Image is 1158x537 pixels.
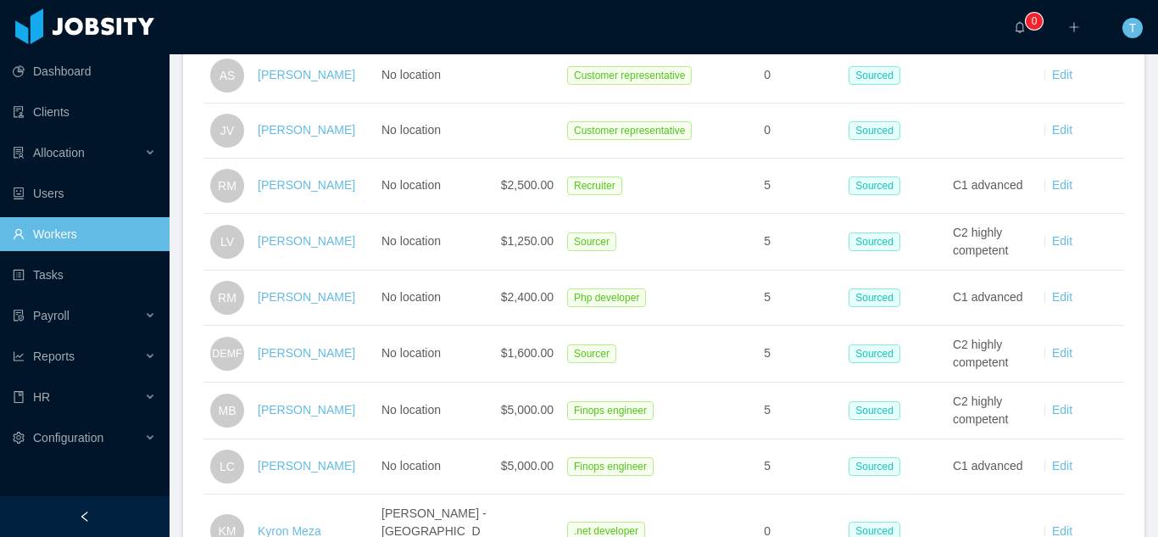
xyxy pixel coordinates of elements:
span: Sourced [849,232,900,251]
span: Customer representative [567,121,692,140]
td: No location [375,214,494,271]
td: C1 advanced [946,159,1031,214]
span: Allocation [33,146,85,159]
a: icon: robotUsers [13,176,156,210]
span: $1,250.00 [501,234,554,248]
td: C2 highly competent [946,214,1031,271]
a: Edit [1052,68,1072,81]
span: Sourced [849,344,900,363]
i: icon: solution [13,147,25,159]
td: No location [375,326,494,383]
i: icon: bell [1014,21,1026,33]
td: C2 highly competent [946,383,1031,439]
a: Edit [1052,290,1072,304]
a: [PERSON_NAME] [258,68,355,81]
a: Edit [1052,459,1072,473]
a: [PERSON_NAME] [258,178,355,192]
td: 5 [757,439,842,495]
td: 0 [757,48,842,103]
span: Sourced [849,176,900,195]
span: RM [218,281,237,315]
span: Sourced [849,66,900,85]
span: MB [219,394,237,428]
span: Php developer [567,288,646,307]
td: No location [375,103,494,159]
span: $5,000.00 [501,403,554,417]
span: Customer representative [567,66,692,85]
td: C1 advanced [946,271,1031,326]
td: 5 [757,271,842,326]
span: AS [220,59,236,92]
span: Sourced [849,121,900,140]
span: JV [220,114,234,148]
a: Edit [1052,178,1072,192]
a: [PERSON_NAME] [258,290,355,304]
span: DEMF [212,338,242,369]
a: [PERSON_NAME] [258,346,355,360]
a: icon: auditClients [13,95,156,129]
td: No location [375,48,494,103]
td: No location [375,439,494,495]
td: No location [375,271,494,326]
td: C2 highly competent [946,326,1031,383]
a: [PERSON_NAME] [258,234,355,248]
td: 5 [757,159,842,214]
span: Sourced [849,457,900,476]
i: icon: file-protect [13,310,25,322]
span: Finops engineer [567,457,654,476]
i: icon: setting [13,432,25,444]
span: Sourced [849,401,900,420]
a: [PERSON_NAME] [258,459,355,473]
span: Sourced [849,288,900,307]
span: $5,000.00 [501,459,554,473]
a: icon: pie-chartDashboard [13,54,156,88]
span: $2,500.00 [501,178,554,192]
span: HR [33,390,50,404]
span: $2,400.00 [501,290,554,304]
span: RM [218,169,237,203]
td: C1 advanced [946,439,1031,495]
a: Edit [1052,403,1072,417]
span: Sourcer [567,232,616,251]
span: Sourcer [567,344,616,363]
a: icon: profileTasks [13,258,156,292]
i: icon: line-chart [13,350,25,362]
a: [PERSON_NAME] [258,403,355,417]
span: Configuration [33,431,103,445]
td: 5 [757,214,842,271]
a: Edit [1052,123,1072,137]
a: Edit [1052,234,1072,248]
i: icon: book [13,391,25,403]
td: No location [375,159,494,214]
td: 0 [757,103,842,159]
span: LC [220,450,235,484]
span: Finops engineer [567,401,654,420]
a: Edit [1052,346,1072,360]
td: No location [375,383,494,439]
td: 5 [757,326,842,383]
span: Recruiter [567,176,622,195]
span: Payroll [33,309,70,322]
a: icon: userWorkers [13,217,156,251]
sup: 0 [1026,13,1043,30]
span: $1,600.00 [501,346,554,360]
a: [PERSON_NAME] [258,123,355,137]
span: T [1129,18,1137,38]
td: 5 [757,383,842,439]
span: Reports [33,350,75,363]
span: LV [220,225,234,259]
i: icon: plus [1068,21,1080,33]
